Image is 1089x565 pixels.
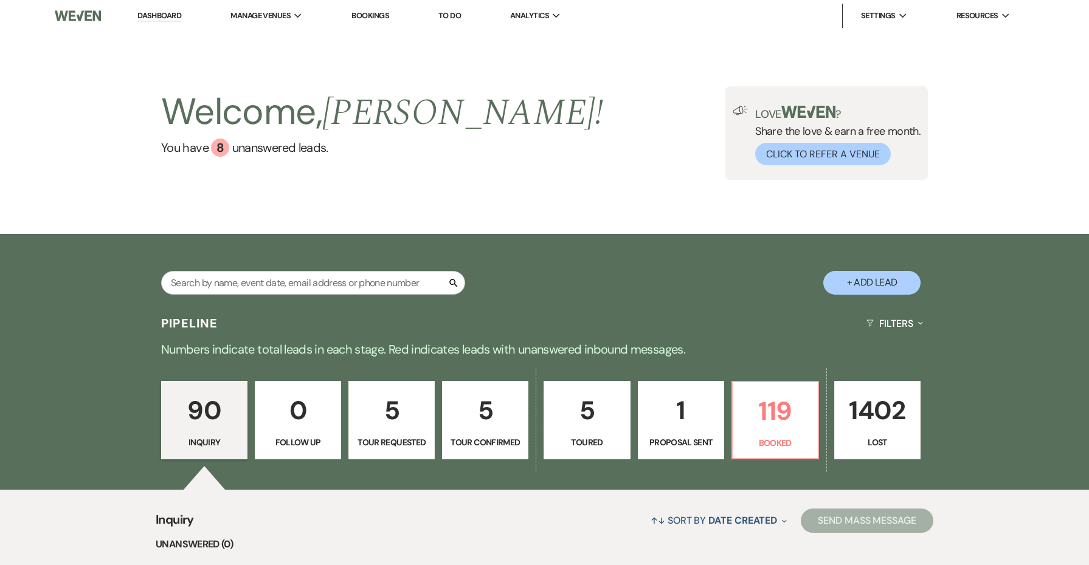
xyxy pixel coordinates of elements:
[230,10,291,22] span: Manage Venues
[107,340,983,359] p: Numbers indicate total leads in each stage. Red indicates leads with unanswered inbound messages.
[161,86,603,139] h2: Welcome,
[862,307,928,340] button: Filters
[450,390,520,431] p: 5
[442,381,528,460] a: 5Tour Confirmed
[638,381,724,460] a: 1Proposal Sent
[510,10,549,22] span: Analytics
[651,514,665,527] span: ↑↓
[255,381,341,460] a: 0Follow Up
[544,381,630,460] a: 5Toured
[801,508,933,533] button: Send Mass Message
[755,143,891,165] button: Click to Refer a Venue
[348,381,435,460] a: 5Tour Requested
[733,106,748,115] img: loud-speaker-illustration.svg
[211,139,229,157] div: 8
[823,271,921,295] button: + Add Lead
[263,390,333,431] p: 0
[842,436,913,449] p: Lost
[551,390,622,431] p: 5
[351,10,389,21] a: Bookings
[161,139,603,157] a: You have 8 unanswered leads.
[263,436,333,449] p: Follow Up
[55,3,101,29] img: Weven Logo
[161,271,465,295] input: Search by name, event date, email address or phone number
[861,10,896,22] span: Settings
[156,510,194,536] span: Inquiry
[956,10,998,22] span: Resources
[646,436,716,449] p: Proposal Sent
[740,436,811,450] p: Booked
[731,381,819,460] a: 119Booked
[161,381,247,460] a: 90Inquiry
[137,10,181,22] a: Dashboard
[842,390,913,431] p: 1402
[781,106,835,118] img: weven-logo-green.svg
[169,436,240,449] p: Inquiry
[646,390,716,431] p: 1
[169,390,240,431] p: 90
[646,504,792,536] button: Sort By Date Created
[438,10,461,21] a: To Do
[748,106,921,165] div: Share the love & earn a free month.
[551,436,622,449] p: Toured
[156,536,933,552] li: Unanswered (0)
[356,390,427,431] p: 5
[356,436,427,449] p: Tour Requested
[161,315,218,332] h3: Pipeline
[450,436,520,449] p: Tour Confirmed
[708,514,777,527] span: Date Created
[322,85,603,141] span: [PERSON_NAME] !
[740,391,811,431] p: 119
[834,381,921,460] a: 1402Lost
[755,106,921,120] p: Love ?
